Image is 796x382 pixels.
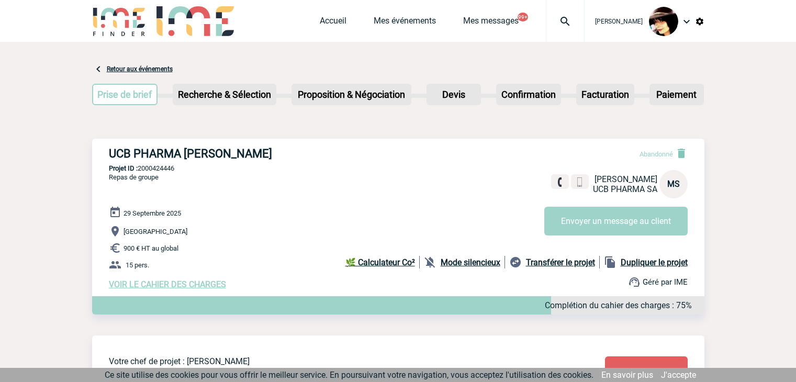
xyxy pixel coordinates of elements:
[544,207,688,235] button: Envoyer un message au client
[577,85,633,104] p: Facturation
[593,184,657,194] span: UCB PHARMA SA
[124,228,187,235] span: [GEOGRAPHIC_DATA]
[109,356,543,366] p: Votre chef de projet : [PERSON_NAME]
[497,85,560,104] p: Confirmation
[124,209,181,217] span: 29 Septembre 2025
[628,276,641,288] img: support.png
[320,16,346,30] a: Accueil
[126,261,149,269] span: 15 pers.
[124,244,178,252] span: 900 € HT au global
[428,85,480,104] p: Devis
[595,174,657,184] span: [PERSON_NAME]
[109,147,423,160] h3: UCB PHARMA [PERSON_NAME]
[631,367,662,377] span: Modifier
[526,257,595,267] b: Transférer le projet
[93,85,157,104] p: Prise de brief
[621,257,688,267] b: Dupliquer le projet
[345,256,420,268] a: 🌿 Calculateur Co²
[174,85,275,104] p: Recherche & Sélection
[640,150,673,158] span: Abandonné
[649,7,678,36] img: 101023-0.jpg
[661,370,696,380] a: J'accepte
[92,164,704,172] p: 2000424446
[441,257,500,267] b: Mode silencieux
[463,16,519,30] a: Mes messages
[595,18,643,25] span: [PERSON_NAME]
[109,279,226,289] a: VOIR LE CAHIER DES CHARGES
[667,179,680,189] span: MS
[555,177,565,187] img: fixe.png
[651,85,703,104] p: Paiement
[374,16,436,30] a: Mes événements
[518,13,528,21] button: 99+
[575,177,585,187] img: portable.png
[109,164,138,172] b: Projet ID :
[643,277,688,287] span: Géré par IME
[604,256,616,268] img: file_copy-black-24dp.png
[105,370,593,380] span: Ce site utilise des cookies pour vous offrir le meilleur service. En poursuivant votre navigation...
[107,65,173,73] a: Retour aux événements
[345,257,415,267] b: 🌿 Calculateur Co²
[293,85,410,104] p: Proposition & Négociation
[109,173,159,181] span: Repas de groupe
[601,370,653,380] a: En savoir plus
[92,6,147,36] img: IME-Finder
